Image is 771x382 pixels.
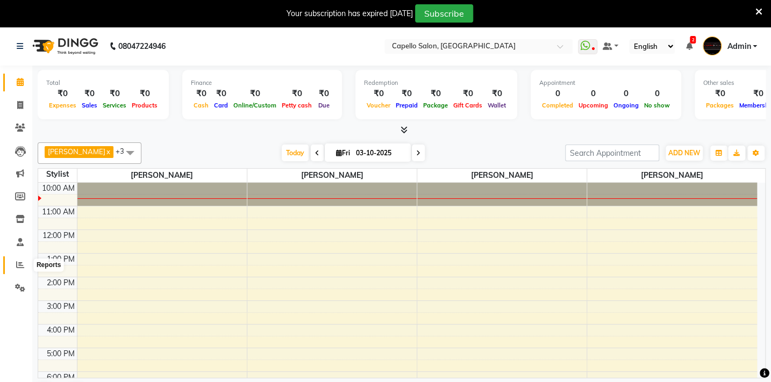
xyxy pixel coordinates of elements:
a: x [105,147,110,156]
span: Due [316,102,332,109]
input: 2025-10-03 [353,145,406,161]
div: Reports [34,259,63,272]
input: Search Appointment [565,145,659,161]
div: ₹0 [231,88,279,100]
span: Services [100,102,129,109]
div: Total [46,78,160,88]
img: logo [27,31,101,61]
span: Cash [191,102,211,109]
span: Packages [703,102,737,109]
button: ADD NEW [666,146,703,161]
div: 5:00 PM [45,348,77,359]
span: Upcoming [576,102,611,109]
span: 2 [690,36,696,44]
span: Petty cash [279,102,315,109]
button: Subscribe [415,4,473,23]
span: [PERSON_NAME] [417,169,587,182]
div: ₹0 [485,88,509,100]
div: ₹0 [393,88,420,100]
span: Voucher [364,102,393,109]
div: 10:00 AM [40,183,77,194]
b: 08047224946 [118,31,166,61]
div: 1:00 PM [45,254,77,265]
div: 0 [611,88,641,100]
div: ₹0 [315,88,333,100]
div: 3:00 PM [45,301,77,312]
span: ADD NEW [668,149,700,157]
div: 2:00 PM [45,277,77,289]
span: Package [420,102,451,109]
div: Redemption [364,78,509,88]
span: Sales [79,102,100,109]
span: Online/Custom [231,102,279,109]
div: ₹0 [364,88,393,100]
div: ₹0 [46,88,79,100]
img: Admin [703,37,722,55]
span: [PERSON_NAME] [587,169,757,182]
span: +3 [116,147,132,155]
span: Completed [539,102,576,109]
span: Card [211,102,231,109]
div: Finance [191,78,333,88]
div: ₹0 [279,88,315,100]
div: 11:00 AM [40,206,77,218]
div: Your subscription has expired [DATE] [287,8,413,19]
div: Stylist [38,169,77,180]
div: 0 [576,88,611,100]
div: ₹0 [451,88,485,100]
div: 0 [641,88,673,100]
div: ₹0 [79,88,100,100]
div: 4:00 PM [45,325,77,336]
span: No show [641,102,673,109]
span: [PERSON_NAME] [48,147,105,156]
span: [PERSON_NAME] [77,169,247,182]
span: Today [282,145,309,161]
div: ₹0 [211,88,231,100]
div: Appointment [539,78,673,88]
span: Ongoing [611,102,641,109]
span: Prepaid [393,102,420,109]
a: 2 [686,41,692,51]
span: Expenses [46,102,79,109]
div: ₹0 [420,88,451,100]
span: Gift Cards [451,102,485,109]
span: Wallet [485,102,509,109]
span: Products [129,102,160,109]
span: [PERSON_NAME] [247,169,417,182]
div: ₹0 [129,88,160,100]
div: ₹0 [100,88,129,100]
span: Fri [333,149,353,157]
span: Admin [727,41,751,52]
div: 0 [539,88,576,100]
div: ₹0 [191,88,211,100]
div: ₹0 [703,88,737,100]
div: 12:00 PM [40,230,77,241]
